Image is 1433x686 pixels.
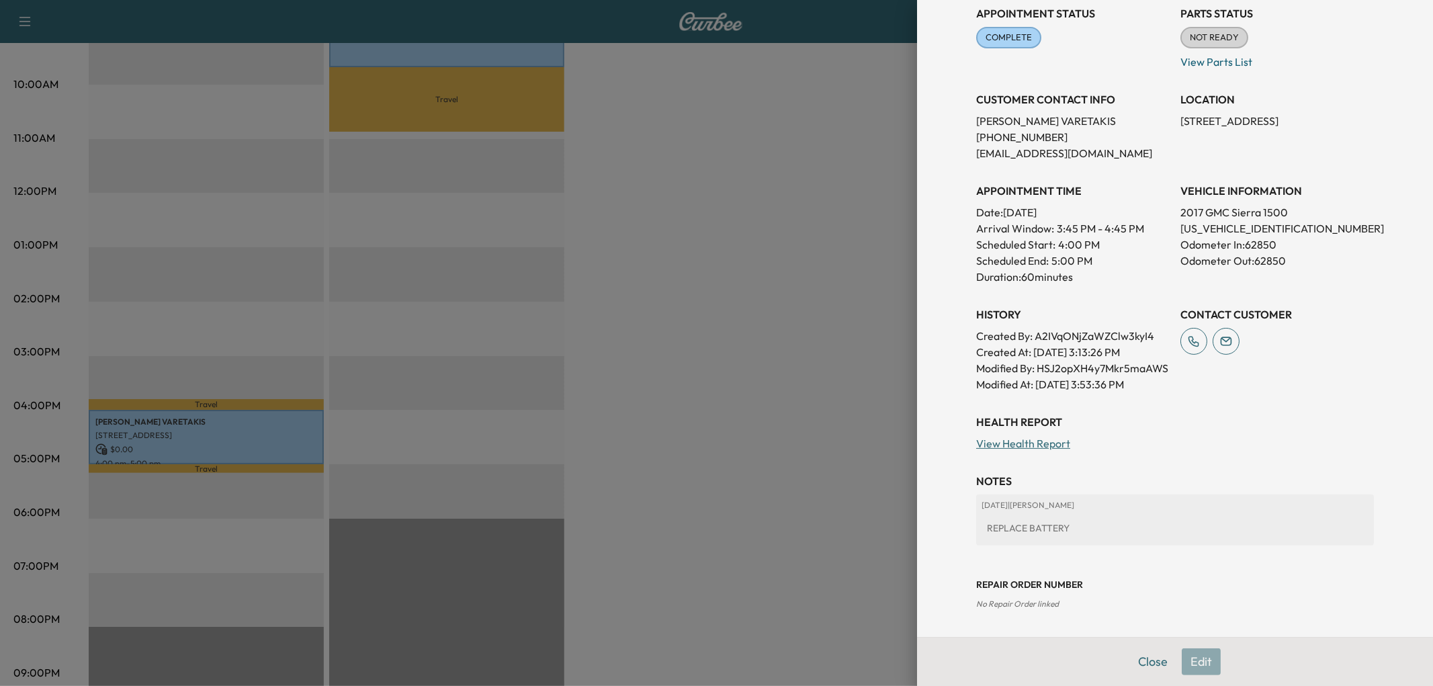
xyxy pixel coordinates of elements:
p: [PHONE_NUMBER] [976,129,1170,145]
h3: NOTES [976,473,1374,489]
h3: Health Report [976,414,1374,430]
p: Created At : [DATE] 3:13:26 PM [976,344,1170,360]
h3: History [976,306,1170,323]
p: Odometer Out: 62850 [1180,253,1374,269]
h3: VEHICLE INFORMATION [1180,183,1374,199]
p: [STREET_ADDRESS] [1180,113,1374,129]
p: [EMAIL_ADDRESS][DOMAIN_NAME] [976,145,1170,161]
p: View Parts List [1180,48,1374,70]
h3: Appointment Status [976,5,1170,22]
p: 5:00 PM [1051,253,1092,269]
span: NOT READY [1182,31,1247,44]
p: [PERSON_NAME] VARETAKIS [976,113,1170,129]
div: REPLACE BATTERY [982,516,1369,540]
p: [US_VEHICLE_IDENTIFICATION_NUMBER] [1180,220,1374,237]
h3: CUSTOMER CONTACT INFO [976,91,1170,108]
p: 4:00 PM [1058,237,1100,253]
p: Modified At : [DATE] 3:53:36 PM [976,376,1170,392]
h3: Parts Status [1180,5,1374,22]
p: Odometer In: 62850 [1180,237,1374,253]
p: Date: [DATE] [976,204,1170,220]
p: Scheduled End: [976,253,1049,269]
h3: APPOINTMENT TIME [976,183,1170,199]
p: Scheduled Start: [976,237,1055,253]
p: [DATE] | [PERSON_NAME] [982,500,1369,511]
p: Created By : A2IVqONjZaWZClw3kyI4 [976,328,1170,344]
p: Duration: 60 minutes [976,269,1170,285]
span: No Repair Order linked [976,599,1059,609]
h3: LOCATION [1180,91,1374,108]
span: COMPLETE [978,31,1040,44]
p: Arrival Window: [976,220,1170,237]
a: View Health Report [976,437,1070,450]
p: Modified By : HSJ2opXH4y7Mkr5maAWS [976,360,1170,376]
span: 3:45 PM - 4:45 PM [1057,220,1144,237]
p: 2017 GMC Sierra 1500 [1180,204,1374,220]
h3: Repair Order number [976,578,1374,591]
h3: CONTACT CUSTOMER [1180,306,1374,323]
button: Close [1129,648,1176,675]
